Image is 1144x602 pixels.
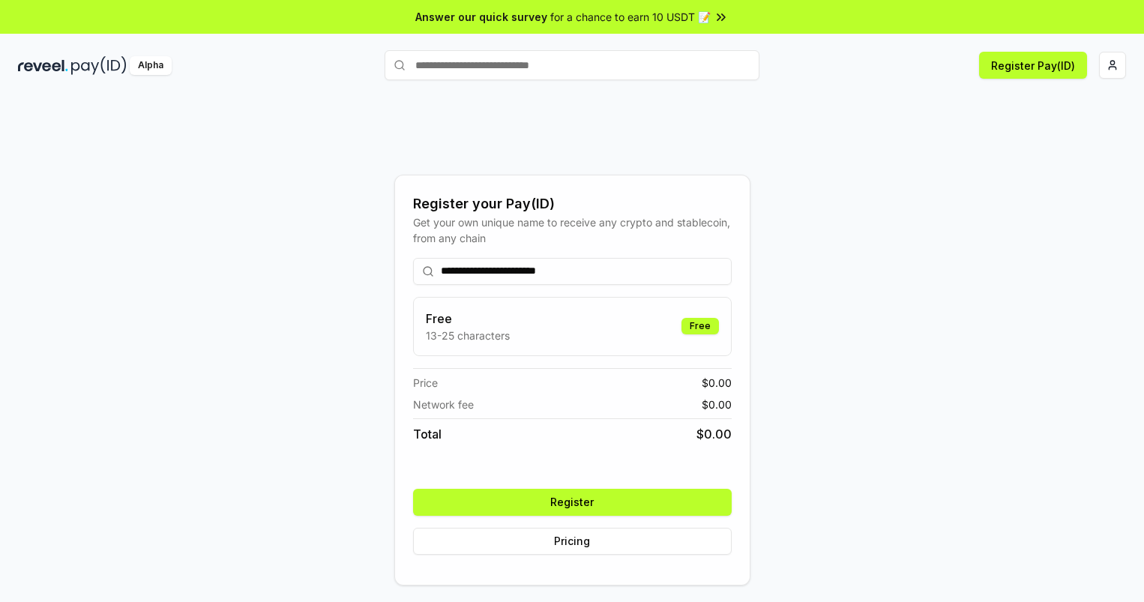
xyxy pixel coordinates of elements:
[702,397,732,412] span: $ 0.00
[413,375,438,391] span: Price
[413,425,442,443] span: Total
[413,193,732,214] div: Register your Pay(ID)
[415,9,547,25] span: Answer our quick survey
[413,528,732,555] button: Pricing
[426,310,510,328] h3: Free
[413,397,474,412] span: Network fee
[130,56,172,75] div: Alpha
[681,318,719,334] div: Free
[702,375,732,391] span: $ 0.00
[426,328,510,343] p: 13-25 characters
[71,56,127,75] img: pay_id
[413,214,732,246] div: Get your own unique name to receive any crypto and stablecoin, from any chain
[696,425,732,443] span: $ 0.00
[413,489,732,516] button: Register
[550,9,711,25] span: for a chance to earn 10 USDT 📝
[18,56,68,75] img: reveel_dark
[979,52,1087,79] button: Register Pay(ID)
